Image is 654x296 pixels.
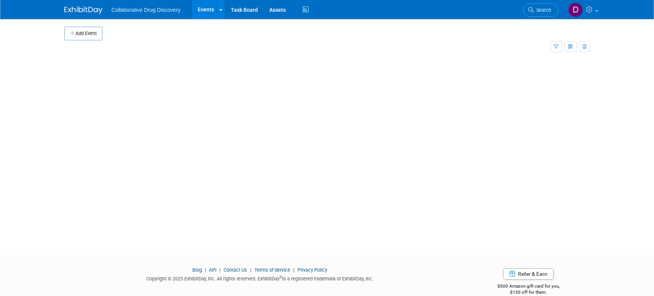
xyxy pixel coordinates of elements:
[224,267,247,273] a: Contact Us
[192,267,202,273] a: Blog
[280,275,282,279] sup: ®
[217,267,222,273] span: |
[64,27,102,40] button: Add Event
[64,6,102,14] img: ExhibitDay
[254,267,290,273] a: Terms of Service
[209,267,216,273] a: API
[203,267,208,273] span: |
[523,3,558,17] a: Search
[503,268,553,280] a: Refer & Earn
[291,267,296,273] span: |
[297,267,327,273] a: Privacy Policy
[568,3,583,17] img: Daniel Castro
[248,267,253,273] span: |
[467,289,590,296] div: $150 off for them.
[112,7,181,13] span: Collaborative Drug Discovery
[64,274,456,282] div: Copyright © 2025 ExhibitDay, Inc. All rights reserved. ExhibitDay is a registered trademark of Ex...
[534,7,551,13] span: Search
[467,278,590,296] div: $500 Amazon gift card for you,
